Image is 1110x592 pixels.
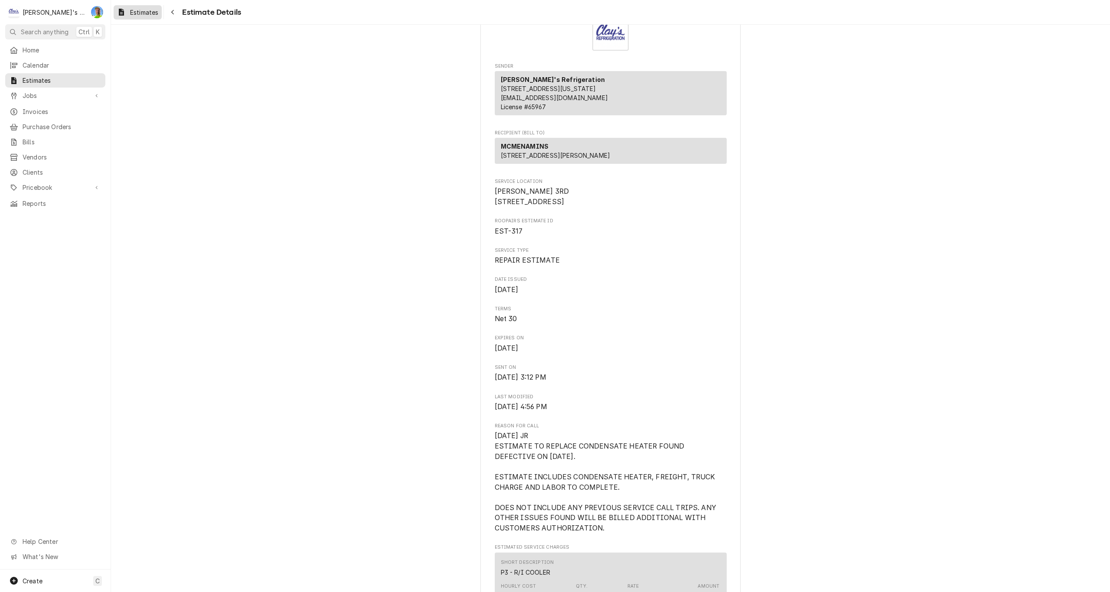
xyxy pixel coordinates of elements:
[23,537,100,546] span: Help Center
[495,286,519,294] span: [DATE]
[501,76,605,83] strong: [PERSON_NAME]'s Refrigeration
[501,143,549,150] strong: MCMENAMINS
[8,6,20,18] div: Clay's Refrigeration's Avatar
[495,138,727,164] div: Recipient (Bill To)
[5,43,105,57] a: Home
[495,344,519,352] span: [DATE]
[130,8,158,17] span: Estimates
[495,315,517,323] span: Net 30
[495,423,727,429] span: Reason for Call
[501,94,608,101] a: [EMAIL_ADDRESS][DOMAIN_NAME]
[495,431,727,533] span: Reason for Call
[495,394,727,412] div: Last Modified
[495,247,727,254] span: Service Type
[495,227,523,235] span: EST-317
[495,306,727,312] span: Terms
[495,372,727,383] span: Sent On
[495,314,727,324] span: Terms
[23,168,101,177] span: Clients
[91,6,103,18] div: Greg Austin's Avatar
[5,534,105,549] a: Go to Help Center
[495,276,727,295] div: Date Issued
[5,180,105,195] a: Go to Pricebook
[495,276,727,283] span: Date Issued
[495,403,547,411] span: [DATE] 4:56 PM
[5,104,105,119] a: Invoices
[166,5,180,19] button: Navigate back
[495,130,727,168] div: Estimate Recipient
[495,247,727,266] div: Service Type
[23,122,101,131] span: Purchase Orders
[495,306,727,324] div: Terms
[495,71,727,119] div: Sender
[501,103,546,111] span: License # 65967
[23,8,86,17] div: [PERSON_NAME]'s Refrigeration
[501,85,596,92] span: [STREET_ADDRESS][US_STATE]
[501,583,536,590] div: Hourly Cost
[23,76,101,85] span: Estimates
[495,71,727,115] div: Sender
[5,550,105,564] a: Go to What's New
[23,107,101,116] span: Invoices
[495,138,727,167] div: Recipient (Bill To)
[23,137,101,146] span: Bills
[495,255,727,266] span: Service Type
[23,577,42,585] span: Create
[495,63,727,70] span: Sender
[592,14,629,51] img: Logo
[23,46,101,55] span: Home
[495,285,727,295] span: Date Issued
[495,187,569,206] span: [PERSON_NAME] 3RD [STREET_ADDRESS]
[5,88,105,103] a: Go to Jobs
[576,583,588,590] div: Qty.
[495,256,560,264] span: REPAIR ESTIMATE
[698,583,719,590] div: Amount
[5,73,105,88] a: Estimates
[495,343,727,354] span: Expires On
[23,552,100,561] span: What's New
[495,63,727,119] div: Estimate Sender
[91,6,103,18] div: GA
[5,58,105,72] a: Calendar
[495,130,727,137] span: Recipient (Bill To)
[501,559,554,576] div: Short Description
[8,6,20,18] div: C
[23,91,88,100] span: Jobs
[495,178,727,185] span: Service Location
[21,27,69,36] span: Search anything
[495,394,727,400] span: Last Modified
[495,178,727,207] div: Service Location
[23,153,101,162] span: Vendors
[5,150,105,164] a: Vendors
[180,7,241,18] span: Estimate Details
[501,152,610,159] span: [STREET_ADDRESS][PERSON_NAME]
[95,576,100,585] span: C
[495,335,727,353] div: Expires On
[78,27,90,36] span: Ctrl
[23,61,101,70] span: Calendar
[5,135,105,149] a: Bills
[5,165,105,179] a: Clients
[23,183,88,192] span: Pricebook
[5,24,105,39] button: Search anythingCtrlK
[501,568,550,577] div: Short Description
[5,120,105,134] a: Purchase Orders
[627,583,639,590] div: Rate
[114,5,162,20] a: Estimates
[501,559,554,566] div: Short Description
[495,364,727,383] div: Sent On
[495,226,727,237] span: Roopairs Estimate ID
[495,402,727,412] span: Last Modified
[495,186,727,207] span: Service Location
[23,199,101,208] span: Reports
[495,432,718,532] span: [DATE] JR ESTIMATE TO REPLACE CONDENSATE HEATER FOUND DEFECTIVE ON [DATE]. ESTIMATE INCLUDES COND...
[5,196,105,211] a: Reports
[495,373,546,381] span: [DATE] 3:12 PM
[495,544,727,551] span: Estimated Service Charges
[495,218,727,236] div: Roopairs Estimate ID
[495,218,727,224] span: Roopairs Estimate ID
[495,335,727,342] span: Expires On
[96,27,100,36] span: K
[495,423,727,533] div: Reason for Call
[495,364,727,371] span: Sent On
